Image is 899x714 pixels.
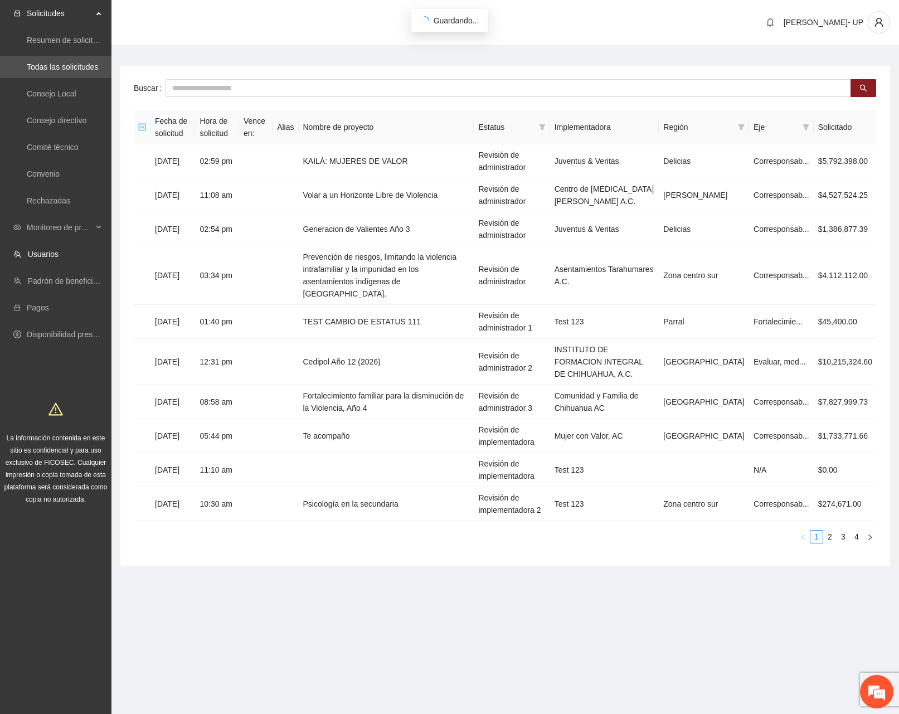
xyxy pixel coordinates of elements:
[754,191,809,200] span: Corresponsab...
[195,110,239,144] th: Hora de solicitud
[474,246,550,305] td: Revisión de administrador
[550,487,659,521] td: Test 123
[659,385,749,419] td: [GEOGRAPHIC_DATA]
[837,531,849,543] a: 3
[27,2,93,25] span: Solicitudes
[814,110,877,144] th: Solicitado
[195,487,239,521] td: 10:30 am
[299,305,474,339] td: TEST CAMBIO DE ESTATUS 111
[273,110,298,144] th: Alias
[195,385,239,419] td: 08:58 am
[13,224,21,231] span: eye
[195,339,239,385] td: 12:31 pm
[299,339,474,385] td: Cedipol Año 12 (2026)
[195,453,239,487] td: 11:10 am
[27,89,76,98] a: Consejo Local
[814,246,877,305] td: $4,112,112.00
[150,178,195,212] td: [DATE]
[419,14,431,27] span: loading
[863,530,877,543] button: right
[851,79,876,97] button: search
[150,419,195,453] td: [DATE]
[195,305,239,339] td: 01:40 pm
[239,110,273,144] th: Vence en:
[150,487,195,521] td: [DATE]
[738,124,745,130] span: filter
[474,305,550,339] td: Revisión de administrador 1
[48,402,63,416] span: warning
[474,453,550,487] td: Revisión de implementadora
[474,212,550,246] td: Revisión de administrador
[299,212,474,246] td: Generacion de Valientes Año 3
[27,196,70,205] a: Rechazadas
[550,339,659,385] td: INSTITUTO DE FORMACION INTEGRAL DE CHIHUAHUA, A.C.
[851,531,863,543] a: 4
[810,531,823,543] a: 1
[754,357,805,366] span: Evaluar, med...
[138,123,146,131] span: minus-square
[150,212,195,246] td: [DATE]
[478,121,534,133] span: Estatus
[195,178,239,212] td: 11:08 am
[474,144,550,178] td: Revisión de administrador
[800,119,811,135] span: filter
[474,419,550,453] td: Revisión de implementadora
[814,212,877,246] td: $1,386,877.39
[659,144,749,178] td: Delicias
[800,534,806,541] span: left
[150,246,195,305] td: [DATE]
[754,397,809,406] span: Corresponsab...
[150,305,195,339] td: [DATE]
[762,18,779,27] span: bell
[28,250,59,259] a: Usuarios
[474,339,550,385] td: Revisión de administrador 2
[754,225,809,234] span: Corresponsab...
[150,339,195,385] td: [DATE]
[27,169,60,178] a: Convenio
[659,178,749,212] td: [PERSON_NAME]
[299,178,474,212] td: Volar a un Horizonte Libre de Violencia
[550,246,659,305] td: Asentamientos Tarahumares A.C.
[659,339,749,385] td: [GEOGRAPHIC_DATA]
[299,419,474,453] td: Te acompaño
[550,212,659,246] td: Juventus & Veritas
[754,317,803,326] span: Fortalecimie...
[299,110,474,144] th: Nombre de proyecto
[659,212,749,246] td: Delicias
[867,534,873,541] span: right
[539,124,546,130] span: filter
[814,339,877,385] td: $10,215,324.60
[824,531,836,543] a: 2
[550,305,659,339] td: Test 123
[150,110,195,144] th: Fecha de solicitud
[814,305,877,339] td: $45,400.00
[814,419,877,453] td: $1,733,771.66
[796,530,810,543] button: left
[659,246,749,305] td: Zona centro sur
[814,178,877,212] td: $4,527,524.25
[28,276,110,285] a: Padrón de beneficiarios
[27,143,79,152] a: Comité técnico
[550,385,659,419] td: Comunidad y Familia de Chihuahua AC
[754,431,809,440] span: Corresponsab...
[754,121,798,133] span: Eje
[814,487,877,521] td: $274,671.00
[659,419,749,453] td: [GEOGRAPHIC_DATA]
[195,419,239,453] td: 05:44 pm
[814,144,877,178] td: $5,792,398.00
[27,303,49,312] a: Pagos
[850,530,863,543] li: 4
[754,499,809,508] span: Corresponsab...
[550,110,659,144] th: Implementadora
[299,385,474,419] td: Fortalecimiento familiar para la disminución de la Violencia, Año 4
[754,271,809,280] span: Corresponsab...
[803,124,809,130] span: filter
[434,16,479,25] span: Guardando...
[550,144,659,178] td: Juventus & Veritas
[27,216,93,239] span: Monitoreo de proyectos
[195,144,239,178] td: 02:59 pm
[474,487,550,521] td: Revisión de implementadora 2
[195,212,239,246] td: 02:54 pm
[796,530,810,543] li: Previous Page
[550,419,659,453] td: Mujer con Valor, AC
